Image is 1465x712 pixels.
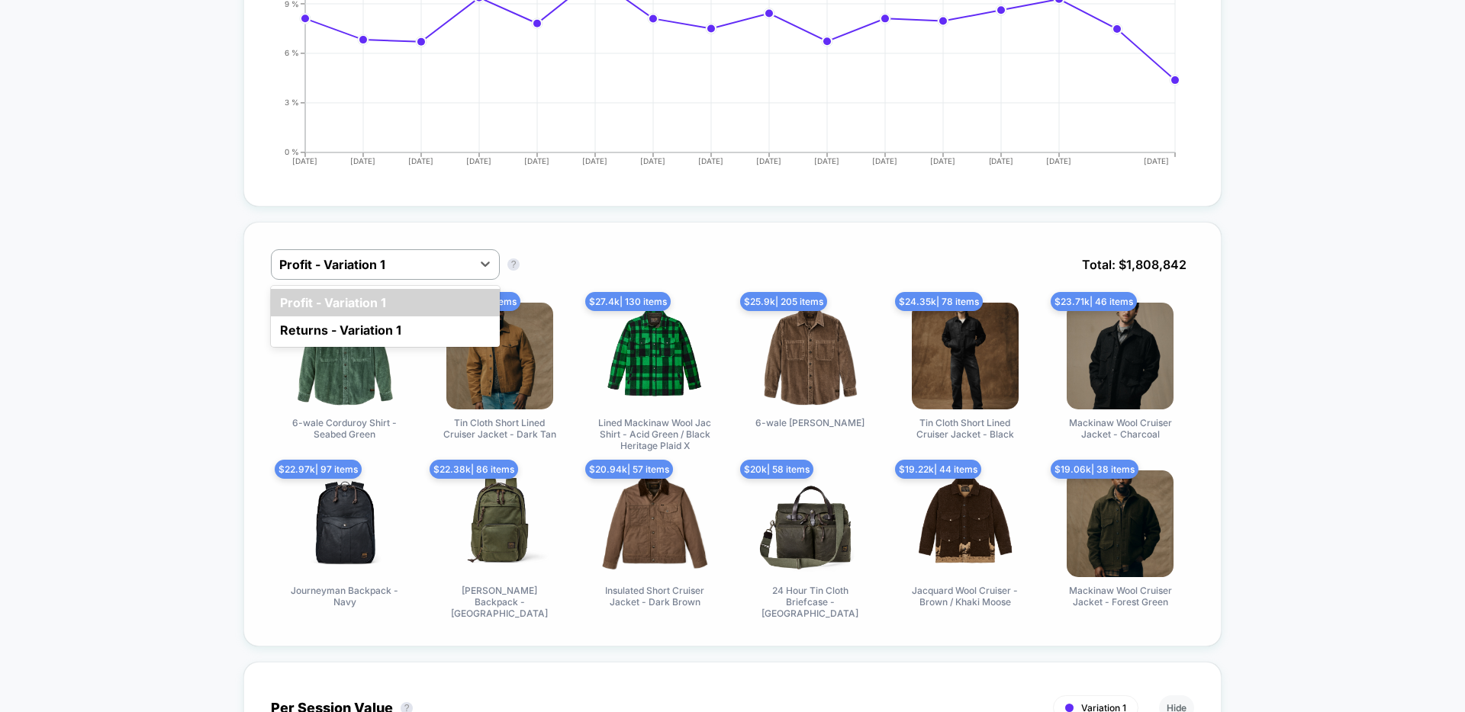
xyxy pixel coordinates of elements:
[1144,156,1169,165] tspan: [DATE]
[895,292,983,311] span: $ 24.35k | 78 items
[430,460,518,479] span: $ 22.38k | 86 items
[291,470,398,577] img: Journeyman Backpack - Navy
[466,156,491,165] tspan: [DATE]
[755,417,865,428] span: 6-wale [PERSON_NAME]
[753,585,868,619] span: 24 Hour Tin Cloth Briefcase - [GEOGRAPHIC_DATA]
[815,156,840,165] tspan: [DATE]
[288,585,402,608] span: Journeyman Backpack - Navy
[597,585,712,608] span: Insulated Short Cruiser Jacket - Dark Brown
[1063,417,1177,440] span: Mackinaw Wool Cruiser Jacket - Charcoal
[908,585,1022,608] span: Jacquard Wool Cruiser - Brown / Khaki Moose
[1067,470,1174,577] img: Mackinaw Wool Cruiser Jacket - Forest Green
[350,156,375,165] tspan: [DATE]
[597,417,712,451] span: Lined Mackinaw Wool Jac Shirt - Acid Green / Black Heritage Plaid X
[1047,156,1072,165] tspan: [DATE]
[1063,585,1177,608] span: Mackinaw Wool Cruiser Jacket - Forest Green
[757,470,864,577] img: 24 Hour Tin Cloth Briefcase - Otter Green
[895,460,981,479] span: $ 19.22k | 44 items
[989,156,1014,165] tspan: [DATE]
[1074,249,1194,280] span: Total: $ 1,808,842
[698,156,723,165] tspan: [DATE]
[1051,460,1138,479] span: $ 19.06k | 38 items
[912,303,1019,409] img: Tin Cloth Short Lined Cruiser Jacket - Black
[908,417,1022,440] span: Tin Cloth Short Lined Cruiser Jacket - Black
[271,289,500,316] div: Profit - Variation 1
[601,303,708,409] img: Lined Mackinaw Wool Jac Shirt - Acid Green / Black Heritage Plaid X
[757,156,782,165] tspan: [DATE]
[291,303,398,409] img: 6-wale Corduroy Shirt - Seabed Green
[292,156,317,165] tspan: [DATE]
[931,156,956,165] tspan: [DATE]
[443,585,557,619] span: [PERSON_NAME] Backpack - [GEOGRAPHIC_DATA]
[446,303,553,409] img: Tin Cloth Short Lined Cruiser Jacket - Dark Tan
[524,156,549,165] tspan: [DATE]
[740,460,813,479] span: $ 20k | 58 items
[582,156,607,165] tspan: [DATE]
[585,292,671,311] span: $ 27.4k | 130 items
[285,48,299,57] tspan: 6 %
[740,292,827,311] span: $ 25.9k | 205 items
[601,470,708,577] img: Insulated Short Cruiser Jacket - Dark Brown
[443,417,557,440] span: Tin Cloth Short Lined Cruiser Jacket - Dark Tan
[640,156,665,165] tspan: [DATE]
[507,258,520,271] button: ?
[757,303,864,409] img: 6-wale Corduroy Shirt - Brown
[873,156,898,165] tspan: [DATE]
[275,460,362,479] span: $ 22.97k | 97 items
[288,417,402,440] span: 6-wale Corduroy Shirt - Seabed Green
[285,147,299,156] tspan: 0 %
[585,460,673,479] span: $ 20.94k | 57 items
[446,470,553,577] img: Dryden Backpack - Otter Green
[271,316,500,344] div: Returns - Variation 1
[912,470,1019,577] img: Jacquard Wool Cruiser - Brown / Khaki Moose
[408,156,433,165] tspan: [DATE]
[285,98,299,107] tspan: 3 %
[1051,292,1137,311] span: $ 23.71k | 46 items
[1067,303,1174,409] img: Mackinaw Wool Cruiser Jacket - Charcoal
